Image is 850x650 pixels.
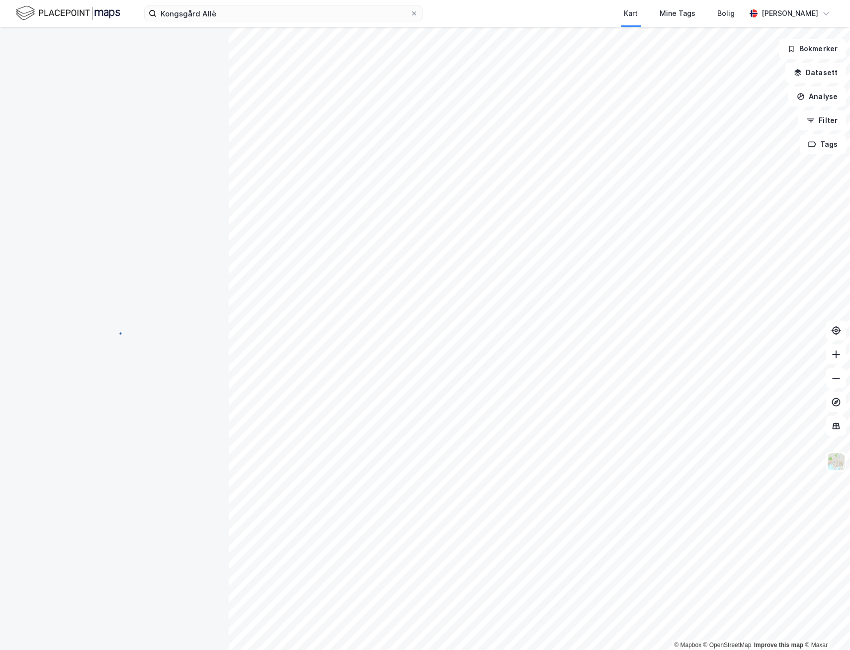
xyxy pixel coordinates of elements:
button: Tags [800,134,846,154]
button: Datasett [785,63,846,83]
button: Filter [798,110,846,130]
div: Mine Tags [660,7,695,19]
div: Bolig [717,7,735,19]
div: [PERSON_NAME] [762,7,818,19]
div: Kart [624,7,638,19]
button: Bokmerker [779,39,846,59]
iframe: Chat Widget [800,602,850,650]
a: Mapbox [674,642,701,649]
img: spinner.a6d8c91a73a9ac5275cf975e30b51cfb.svg [106,325,122,340]
img: Z [827,452,846,471]
a: OpenStreetMap [703,642,752,649]
input: Søk på adresse, matrikkel, gårdeiere, leietakere eller personer [157,6,410,21]
a: Improve this map [754,642,803,649]
button: Analyse [788,87,846,107]
img: logo.f888ab2527a4732fd821a326f86c7f29.svg [16,4,120,22]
